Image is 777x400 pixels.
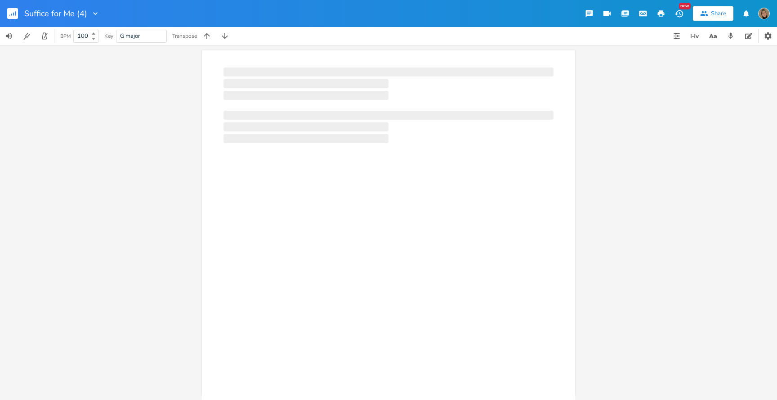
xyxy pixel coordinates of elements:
[711,9,726,18] div: Share
[24,9,87,18] span: Suffice for Me (4)
[60,34,71,39] div: BPM
[679,3,691,9] div: New
[172,33,197,39] div: Transpose
[104,33,113,39] div: Key
[758,8,770,19] img: Fior Murua
[120,32,140,40] span: G major
[693,6,733,21] button: Share
[670,5,688,22] button: New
